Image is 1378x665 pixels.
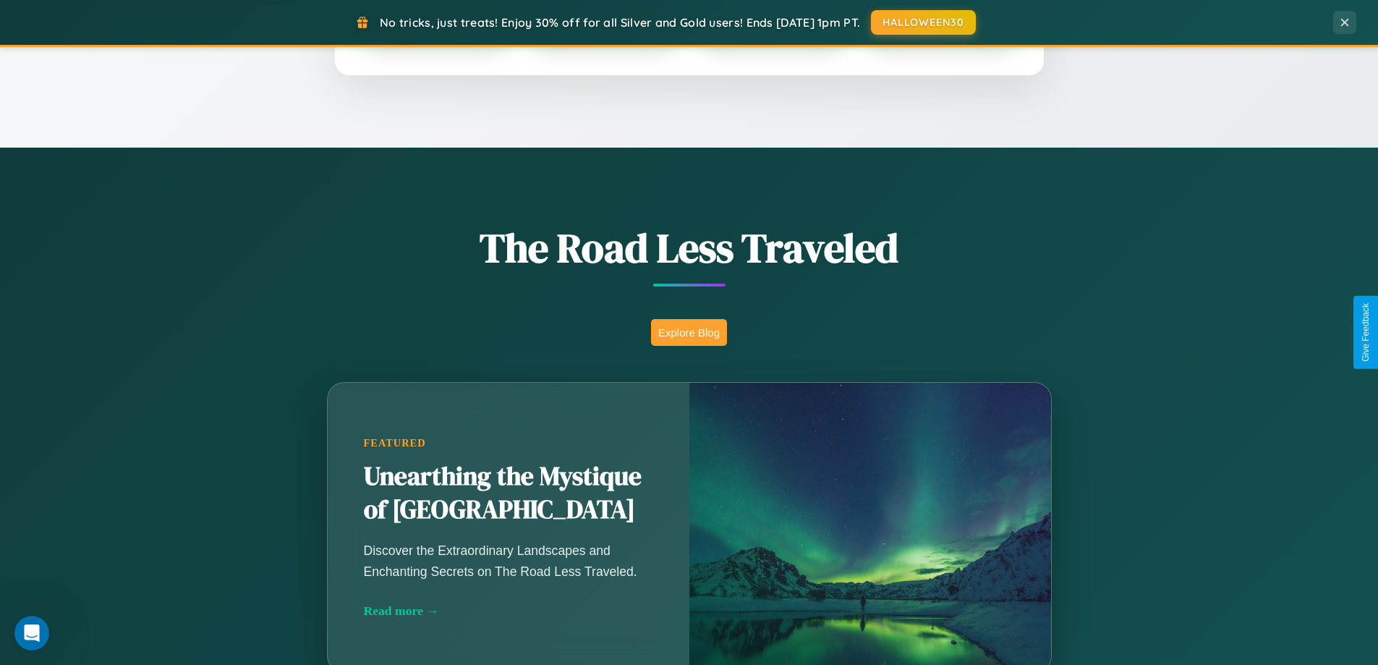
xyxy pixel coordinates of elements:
button: HALLOWEEN30 [871,10,976,35]
h2: Unearthing the Mystique of [GEOGRAPHIC_DATA] [364,460,653,527]
p: Discover the Extraordinary Landscapes and Enchanting Secrets on The Road Less Traveled. [364,541,653,581]
button: Explore Blog [651,319,727,346]
div: Featured [364,437,653,449]
span: No tricks, just treats! Enjoy 30% off for all Silver and Gold users! Ends [DATE] 1pm PT. [380,15,860,30]
div: Read more → [364,603,653,619]
div: Give Feedback [1361,303,1371,362]
h1: The Road Less Traveled [255,220,1123,276]
iframe: Intercom live chat [14,616,49,651]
